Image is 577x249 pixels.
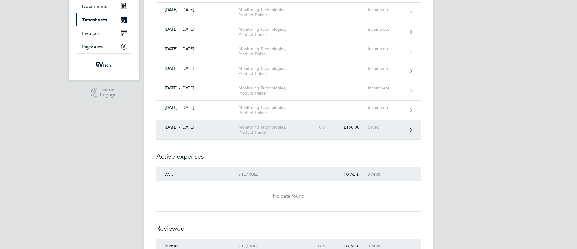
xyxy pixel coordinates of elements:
[100,92,117,98] span: Engage
[100,87,117,92] span: Powered by
[156,120,421,140] a: [DATE] - [DATE]Monitoring Technologies, Product Trainer0.5£150.00Saved
[82,3,107,9] span: Documents
[156,46,238,51] div: [DATE] - [DATE]
[156,140,421,167] h2: Active expenses
[76,40,132,53] a: Payments
[238,27,307,37] div: Monitoring Technologies, Product Trainer
[238,125,307,135] div: Monitoring Technologies, Product Trainer
[156,22,421,42] a: [DATE] - [DATE]Monitoring Technologies, Product TrainerIncomplete
[91,87,117,99] a: Powered byEngage
[82,17,107,23] span: Timesheets
[156,125,238,130] div: [DATE] - [DATE]
[368,86,405,91] div: Incomplete
[156,42,421,61] a: [DATE] - [DATE]Monitoring Technologies, Product TrainerIncomplete
[156,3,421,22] a: [DATE] - [DATE]Monitoring Technologies, Product TrainerIncomplete
[76,13,132,26] a: Timesheets
[368,46,405,51] div: Incomplete
[334,244,368,248] div: Total (£)
[238,172,307,176] div: Site / Role
[238,66,307,76] div: Monitoring Technologies, Product Trainer
[368,27,405,32] div: Incomplete
[156,66,238,71] div: [DATE] - [DATE]
[156,81,421,101] a: [DATE] - [DATE]Monitoring Technologies, Product TrainerIncomplete
[238,7,307,17] div: Monitoring Technologies, Product Trainer
[156,61,421,81] a: [DATE] - [DATE]Monitoring Technologies, Product TrainerIncomplete
[156,27,238,32] div: [DATE] - [DATE]
[82,44,103,50] span: Payments
[307,125,334,130] div: 0.5
[76,26,132,40] a: Invoices
[156,7,238,12] div: [DATE] - [DATE]
[82,30,100,36] span: Invoices
[238,86,307,96] div: Monitoring Technologies, Product Trainer
[368,7,405,12] div: Incomplete
[238,105,307,115] div: Monitoring Technologies, Product Trainer
[156,212,421,239] h2: Reviewed
[156,105,238,110] div: [DATE] - [DATE]
[368,105,405,110] div: Incomplete
[238,46,307,57] div: Monitoring Technologies, Product Trainer
[95,60,113,69] img: weare5values-logo-retina.png
[334,172,368,176] div: Total (£)
[156,101,421,120] a: [DATE] - [DATE]Monitoring Technologies, Product TrainerIncomplete
[156,86,238,91] div: [DATE] - [DATE]
[368,244,405,248] div: Status
[156,192,421,200] div: No data found
[156,172,238,176] div: Date
[165,244,178,248] span: Period
[334,125,368,130] div: £150.00
[368,66,405,71] div: Incomplete
[307,244,334,248] div: Qty
[368,125,405,130] div: Saved
[76,60,132,69] a: Go to home page
[368,172,405,176] div: Status
[238,244,307,248] div: Site / Role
